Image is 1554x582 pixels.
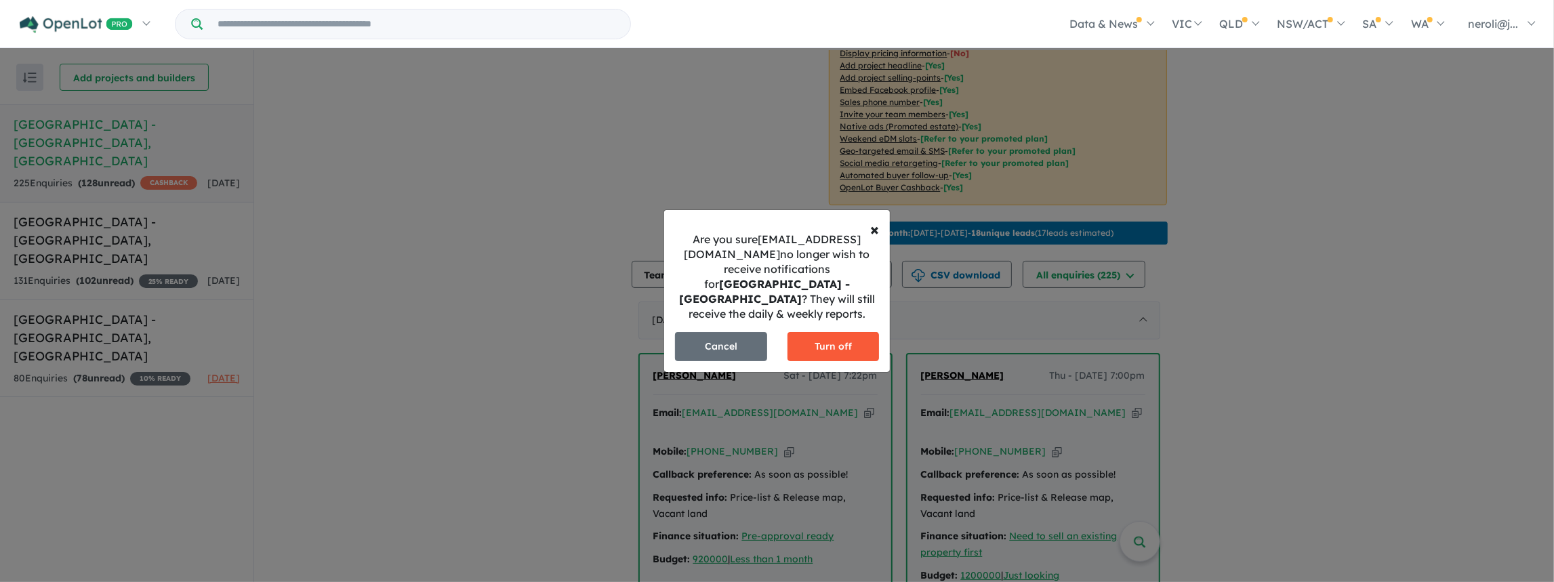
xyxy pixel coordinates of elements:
input: Try estate name, suburb, builder or developer [205,9,628,39]
button: Cancel [675,332,767,361]
button: Turn off [788,332,880,361]
span: neroli@j... [1468,17,1518,30]
div: Are you sure [EMAIL_ADDRESS][DOMAIN_NAME] no longer wish to receive notifications for ? They will... [665,232,889,321]
strong: [GEOGRAPHIC_DATA] - [GEOGRAPHIC_DATA] [679,277,850,306]
span: × [870,219,879,239]
img: Openlot PRO Logo White [20,16,133,33]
